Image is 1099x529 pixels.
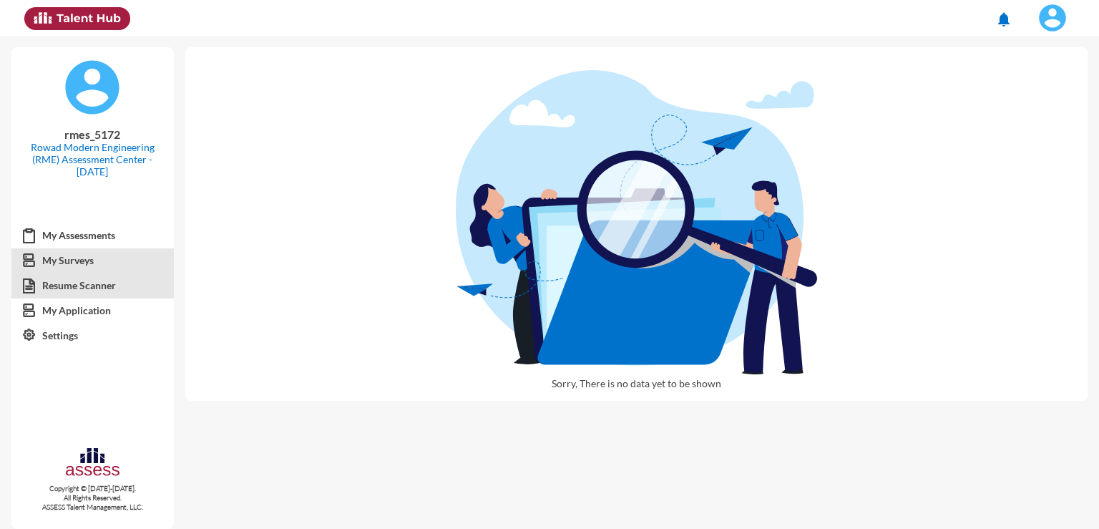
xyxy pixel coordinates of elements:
[456,377,817,401] p: Sorry, There is no data yet to be shown
[64,446,121,481] img: assesscompany-logo.png
[11,248,174,273] a: My Surveys
[995,11,1012,28] mat-icon: notifications
[11,323,174,349] a: Settings
[64,59,121,116] img: default%20profile%20image.svg
[11,484,174,512] p: Copyright © [DATE]-[DATE]. All Rights Reserved. ASSESS Talent Management, LLC.
[11,223,174,248] a: My Assessments
[11,298,174,324] a: My Application
[11,273,174,299] a: Resume Scanner
[23,127,162,141] p: rmes_5172
[23,141,162,178] p: Rowad Modern Engineering (RME) Assessment Center - [DATE]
